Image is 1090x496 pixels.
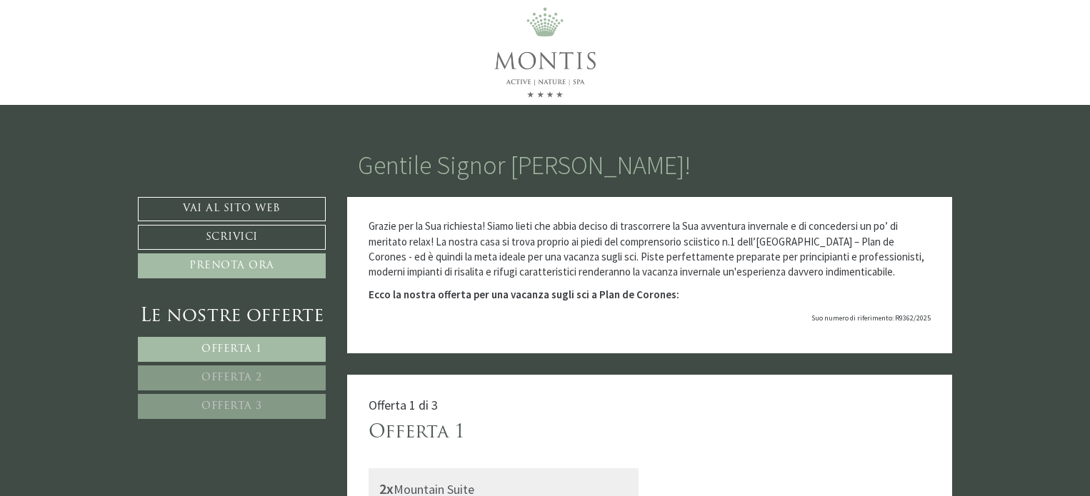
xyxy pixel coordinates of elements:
[138,253,326,278] a: Prenota ora
[138,225,326,250] a: Scrivici
[369,288,679,301] strong: Ecco la nostra offerta per una vacanza sugli sci a Plan de Corones:
[369,397,438,413] span: Offerta 1 di 3
[811,313,931,323] span: Suo numero di riferimento: R9362/2025
[201,373,262,383] span: Offerta 2
[138,303,326,330] div: Le nostre offerte
[138,197,326,221] a: Vai al sito web
[201,344,262,355] span: Offerta 1
[358,151,691,180] h1: Gentile Signor [PERSON_NAME]!
[201,401,262,412] span: Offerta 3
[369,218,931,280] p: Grazie per la Sua richiesta! Siamo lieti che abbia deciso di trascorrere la Sua avventura inverna...
[369,420,465,446] div: Offerta 1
